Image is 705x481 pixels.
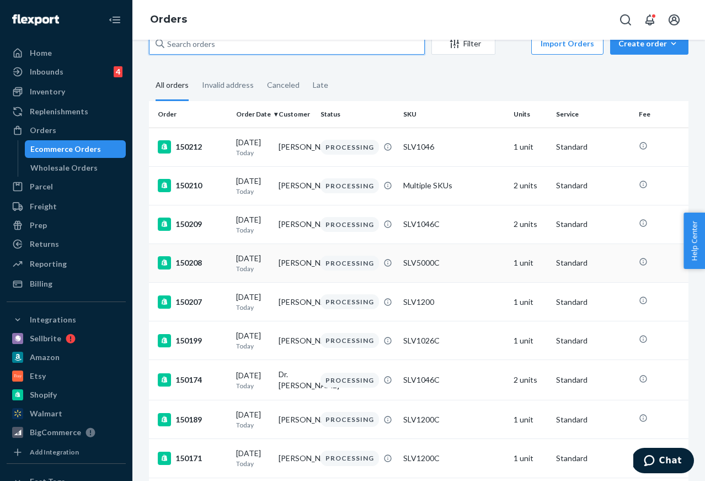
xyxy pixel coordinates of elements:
button: Open notifications [639,9,661,31]
div: PROCESSING [321,333,379,348]
div: [DATE] [236,176,270,196]
p: Today [236,341,270,351]
img: Flexport logo [12,14,59,25]
div: [DATE] [236,409,270,430]
td: [PERSON_NAME] [274,321,317,360]
div: [DATE] [236,292,270,312]
div: 150209 [158,218,227,231]
div: 150199 [158,334,227,347]
p: Today [236,187,270,196]
div: SLV1200 [403,297,505,308]
td: [PERSON_NAME] [274,128,317,166]
div: Billing [30,278,52,289]
a: Wholesale Orders [25,159,126,177]
div: Etsy [30,371,46,382]
button: Integrations [7,311,126,329]
ol: breadcrumbs [141,4,196,36]
td: 1 unit [509,128,552,166]
div: 150189 [158,413,227,426]
td: 1 unit [509,400,552,439]
div: Shopify [30,389,57,400]
div: Home [30,47,52,59]
th: Status [316,101,399,128]
div: [DATE] [236,370,270,390]
a: Orders [7,121,126,139]
div: PROCESSING [321,140,379,155]
div: 150208 [158,256,227,269]
button: Help Center [683,213,705,269]
td: 1 unit [509,439,552,478]
a: Home [7,44,126,62]
div: PROCESSING [321,294,379,309]
div: All orders [156,71,189,101]
p: Today [236,381,270,390]
p: Today [236,459,270,468]
p: Standard [556,180,630,191]
div: SLV1200C [403,453,505,464]
a: Orders [150,13,187,25]
div: PROCESSING [321,178,379,193]
p: Standard [556,219,630,230]
div: SLV1046 [403,141,505,152]
a: Walmart [7,405,126,422]
div: 150210 [158,179,227,192]
div: Invalid address [202,71,254,99]
a: Etsy [7,367,126,385]
div: SLV1046C [403,219,505,230]
div: Amazon [30,352,60,363]
td: [PERSON_NAME] [274,400,317,439]
div: Filter [432,38,495,49]
div: Sellbrite [30,333,61,344]
div: Ecommerce Orders [30,144,101,155]
p: Standard [556,374,630,385]
td: 2 units [509,166,552,205]
a: Shopify [7,386,126,404]
button: Filter [431,33,495,55]
div: SLV1200C [403,414,505,425]
div: 150212 [158,140,227,154]
p: Today [236,420,270,430]
td: Dr. [PERSON_NAME] [274,360,317,400]
p: Today [236,303,270,312]
div: Create order [618,38,680,49]
button: Create order [610,33,688,55]
div: Canceled [267,71,300,99]
th: Service [552,101,634,128]
div: Reporting [30,258,67,269]
td: 1 unit [509,244,552,282]
p: Today [236,148,270,157]
input: Search orders [149,33,425,55]
iframe: Opens a widget where you can chat to one of our agents [633,448,694,475]
div: Integrations [30,314,76,325]
a: Inbounds4 [7,63,126,81]
div: PROCESSING [321,451,379,466]
div: 150171 [158,452,227,465]
p: Standard [556,297,630,308]
th: SKU [399,101,509,128]
div: 150207 [158,295,227,309]
a: Replenishments [7,103,126,120]
div: Customer [279,109,312,119]
p: Standard [556,414,630,425]
div: PROCESSING [321,256,379,271]
a: Returns [7,235,126,253]
td: 2 units [509,205,552,244]
p: Standard [556,453,630,464]
th: Order [149,101,232,128]
div: Parcel [30,181,53,192]
a: Amazon [7,348,126,366]
div: Inbounds [30,66,63,77]
div: Add Integration [30,447,79,457]
a: Prep [7,216,126,234]
div: Inventory [30,86,65,97]
p: Today [236,264,270,273]
button: Open account menu [663,9,685,31]
th: Fee [634,101,701,128]
a: Freight [7,198,126,215]
td: [PERSON_NAME] [274,244,317,282]
th: Order Date [232,101,274,128]
div: Late [313,71,328,99]
td: 1 unit [509,283,552,321]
